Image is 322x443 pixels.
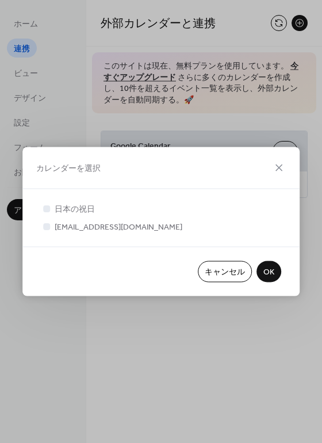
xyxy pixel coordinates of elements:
[55,204,95,216] span: 日本の祝日
[263,266,274,278] span: OK
[55,221,182,234] span: [EMAIL_ADDRESS][DOMAIN_NAME]
[256,261,281,282] button: OK
[36,163,101,175] span: カレンダーを選択
[198,261,252,282] button: キャンセル
[205,266,245,278] span: キャンセル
